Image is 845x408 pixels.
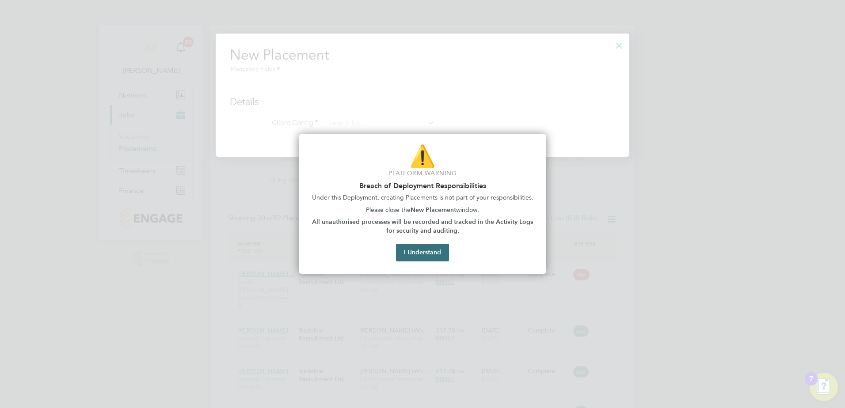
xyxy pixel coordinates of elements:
[299,134,546,274] div: Breach of Deployment Warning
[309,193,536,202] p: Under this Deployment, creating Placements is not part of your responsibilities.
[309,169,536,178] p: Platform Warning
[309,181,536,190] h2: Breach of Deployment Responsibilities
[366,206,411,214] span: Please close the
[312,218,535,234] strong: All unauthorised processes will be recorded and tracked in the Activity Logs for security and aud...
[456,206,479,214] span: window.
[396,244,449,261] button: I Understand
[309,141,536,171] p: ⚠️
[411,206,456,214] strong: New Placement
